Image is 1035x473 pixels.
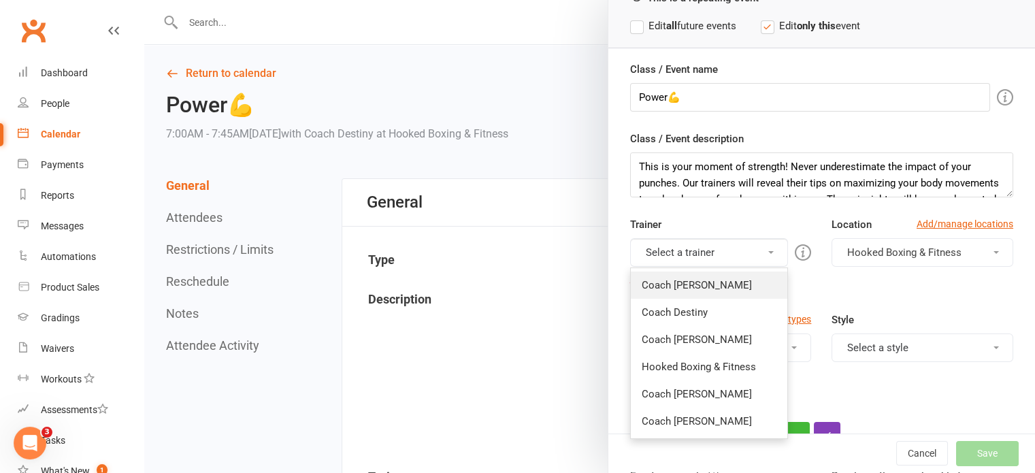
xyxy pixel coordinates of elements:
[917,216,1013,231] a: Add/manage locations
[631,299,788,326] a: Coach Destiny
[18,303,144,333] a: Gradings
[41,67,88,78] div: Dashboard
[41,435,65,446] div: Tasks
[41,312,80,323] div: Gradings
[16,14,50,48] a: Clubworx
[41,404,108,415] div: Assessments
[666,20,677,32] strong: all
[18,333,144,364] a: Waivers
[630,18,736,34] label: Edit future events
[18,425,144,456] a: Tasks
[18,180,144,211] a: Reports
[631,380,788,408] a: Coach [PERSON_NAME]
[18,242,144,272] a: Automations
[41,374,82,385] div: Workouts
[631,326,788,353] a: Coach [PERSON_NAME]
[896,442,948,466] button: Cancel
[41,343,74,354] div: Waivers
[797,20,836,32] strong: only this
[18,211,144,242] a: Messages
[631,408,788,435] a: Coach [PERSON_NAME]
[18,150,144,180] a: Payments
[41,221,84,231] div: Messages
[18,395,144,425] a: Assessments
[847,246,962,259] span: Hooked Boxing & Fitness
[832,333,1013,362] button: Select a style
[14,427,46,459] iframe: Intercom live chat
[41,129,80,140] div: Calendar
[42,427,52,438] span: 3
[832,238,1013,267] button: Hooked Boxing & Fitness
[41,251,96,262] div: Automations
[41,98,69,109] div: People
[630,216,661,233] label: Trainer
[18,119,144,150] a: Calendar
[630,131,744,147] label: Class / Event description
[18,88,144,119] a: People
[631,353,788,380] a: Hooked Boxing & Fitness
[41,190,74,201] div: Reports
[630,238,789,267] button: Select a trainer
[631,272,788,299] a: Coach [PERSON_NAME]
[18,58,144,88] a: Dashboard
[761,18,860,34] label: Edit event
[18,272,144,303] a: Product Sales
[630,61,718,78] label: Class / Event name
[832,312,854,328] label: Style
[41,282,99,293] div: Product Sales
[41,159,84,170] div: Payments
[18,364,144,395] a: Workouts
[832,216,872,233] label: Location
[630,83,990,112] input: Enter event name
[630,267,812,293] div: Please select at least one trainer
